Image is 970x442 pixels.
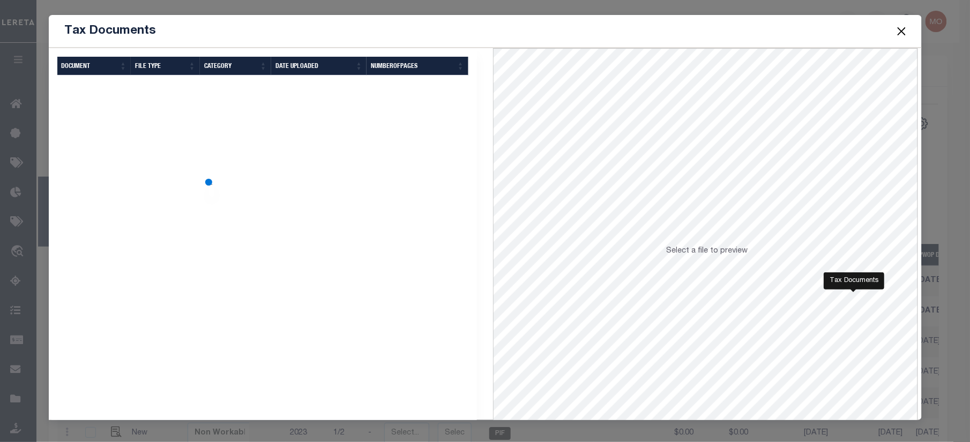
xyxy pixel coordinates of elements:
th: NumberOfPages [367,57,468,75]
th: FILE TYPE [131,57,199,75]
div: Tax Documents [824,272,884,289]
span: Select a file to preview [667,247,748,255]
th: CATEGORY [200,57,271,75]
th: DOCUMENT [57,57,131,75]
th: Date Uploaded [271,57,367,75]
